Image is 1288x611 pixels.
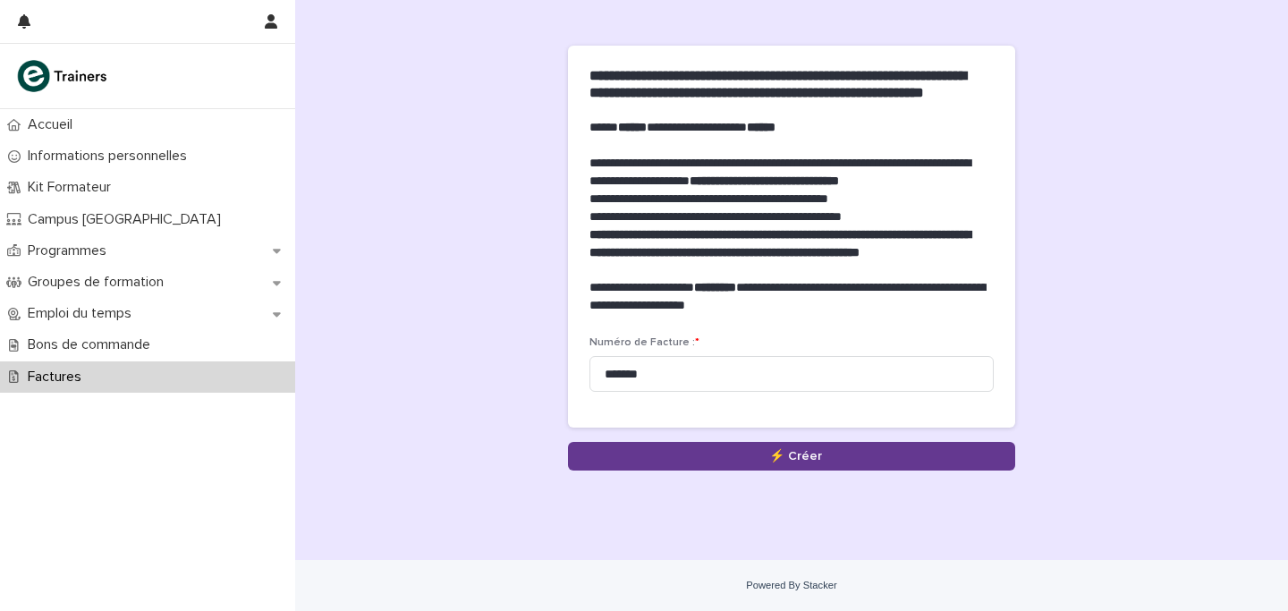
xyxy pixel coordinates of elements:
a: Powered By Stacker [746,580,836,590]
p: Emploi du temps [21,305,146,322]
span: Numéro de Facture : [589,337,699,348]
p: Bons de commande [21,336,165,353]
p: Informations personnelles [21,148,201,165]
p: Campus [GEOGRAPHIC_DATA] [21,211,235,228]
p: Groupes de formation [21,274,178,291]
p: Factures [21,369,96,386]
p: Kit Formateur [21,179,125,196]
p: Accueil [21,116,87,133]
img: K0CqGN7SDeD6s4JG8KQk [14,58,113,94]
p: Programmes [21,242,121,259]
